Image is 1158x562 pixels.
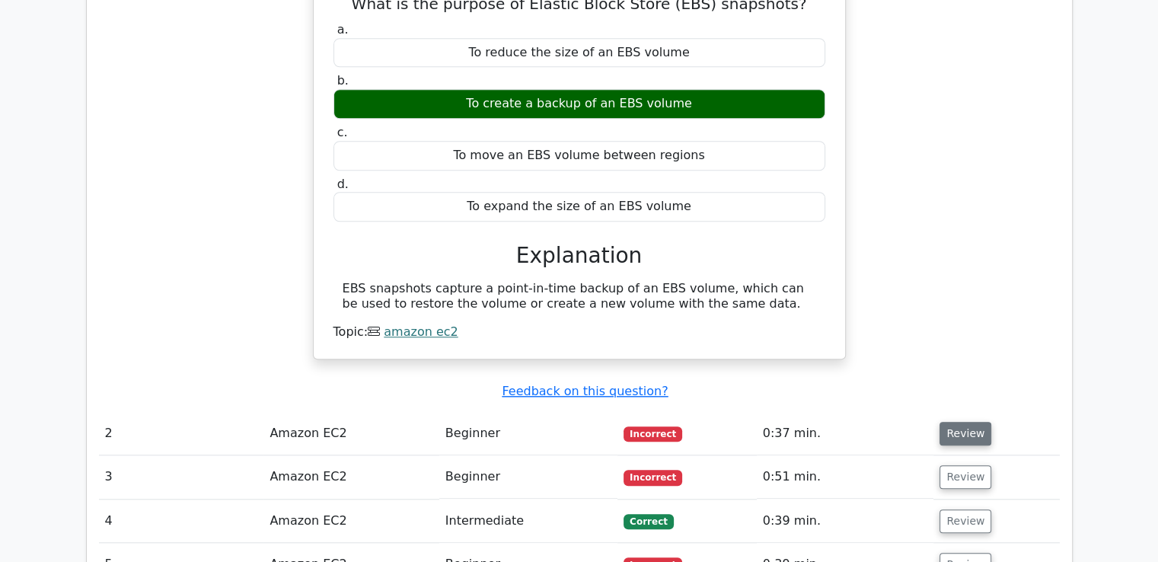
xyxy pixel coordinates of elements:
[333,38,825,68] div: To reduce the size of an EBS volume
[333,192,825,222] div: To expand the size of an EBS volume
[337,73,349,88] span: b.
[624,470,682,485] span: Incorrect
[757,412,934,455] td: 0:37 min.
[333,141,825,171] div: To move an EBS volume between regions
[439,455,617,499] td: Beginner
[343,281,816,313] div: EBS snapshots capture a point-in-time backup of an EBS volume, which can be used to restore the v...
[333,89,825,119] div: To create a backup of an EBS volume
[757,500,934,543] td: 0:39 min.
[337,22,349,37] span: a.
[99,455,264,499] td: 3
[99,412,264,455] td: 2
[439,500,617,543] td: Intermediate
[384,324,458,339] a: amazon ec2
[757,455,934,499] td: 0:51 min.
[263,455,439,499] td: Amazon EC2
[624,426,682,442] span: Incorrect
[263,500,439,543] td: Amazon EC2
[939,465,991,489] button: Review
[263,412,439,455] td: Amazon EC2
[439,412,617,455] td: Beginner
[99,500,264,543] td: 4
[939,509,991,533] button: Review
[333,324,825,340] div: Topic:
[939,422,991,445] button: Review
[502,384,668,398] a: Feedback on this question?
[337,177,349,191] span: d.
[337,125,348,139] span: c.
[624,514,673,529] span: Correct
[343,243,816,269] h3: Explanation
